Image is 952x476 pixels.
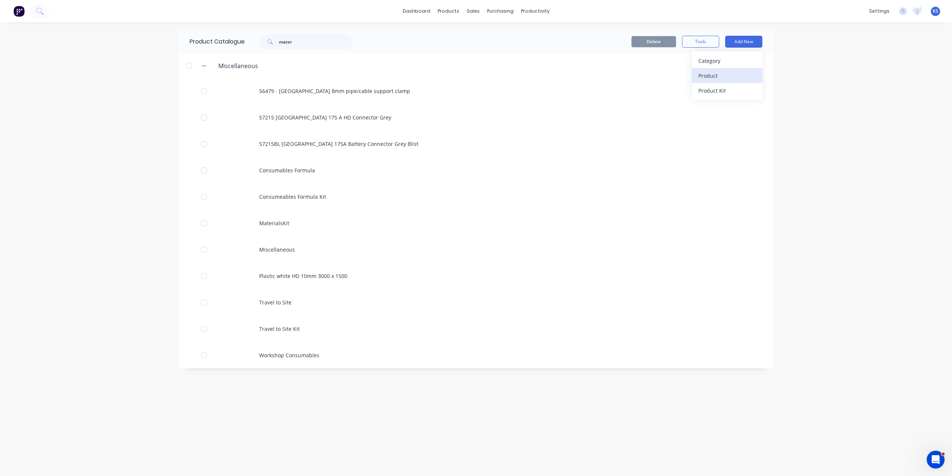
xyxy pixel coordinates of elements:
[178,157,773,183] div: Consumables Formula
[434,6,463,17] div: products
[463,6,483,17] div: sales
[178,30,245,54] div: Product Catalogue
[178,263,773,289] div: Plastic white HD 10mm 3000 x 1500
[927,451,945,469] iframe: Intercom live chat
[698,70,756,81] div: Product
[682,36,719,48] button: Tools
[178,210,773,236] div: MaterialsKit
[178,316,773,342] div: Travel to Site Kit
[178,342,773,368] div: Workshop Consumables
[725,36,762,48] button: Add New
[279,34,353,49] input: Search...
[865,6,893,17] div: settings
[178,104,773,131] div: 57215 [GEOGRAPHIC_DATA] 175 A HD Connector Grey
[698,85,756,96] div: Product Kit
[483,6,517,17] div: purchasing
[631,36,676,47] button: Delete
[698,55,756,66] div: Category
[178,289,773,316] div: Travel to Site
[13,6,25,17] img: Factory
[517,6,553,17] div: productivity
[212,61,264,70] div: Miscellaneous
[178,78,773,104] div: 56479 - [GEOGRAPHIC_DATA] 8mm pipe/cable support clamp
[399,6,434,17] a: dashboard
[933,8,938,15] span: KS
[178,236,773,263] div: Miscellaneous
[178,183,773,210] div: Consumeables Formula Kit
[178,131,773,157] div: 57215BL [GEOGRAPHIC_DATA] 175A Battery Connector Grey Blist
